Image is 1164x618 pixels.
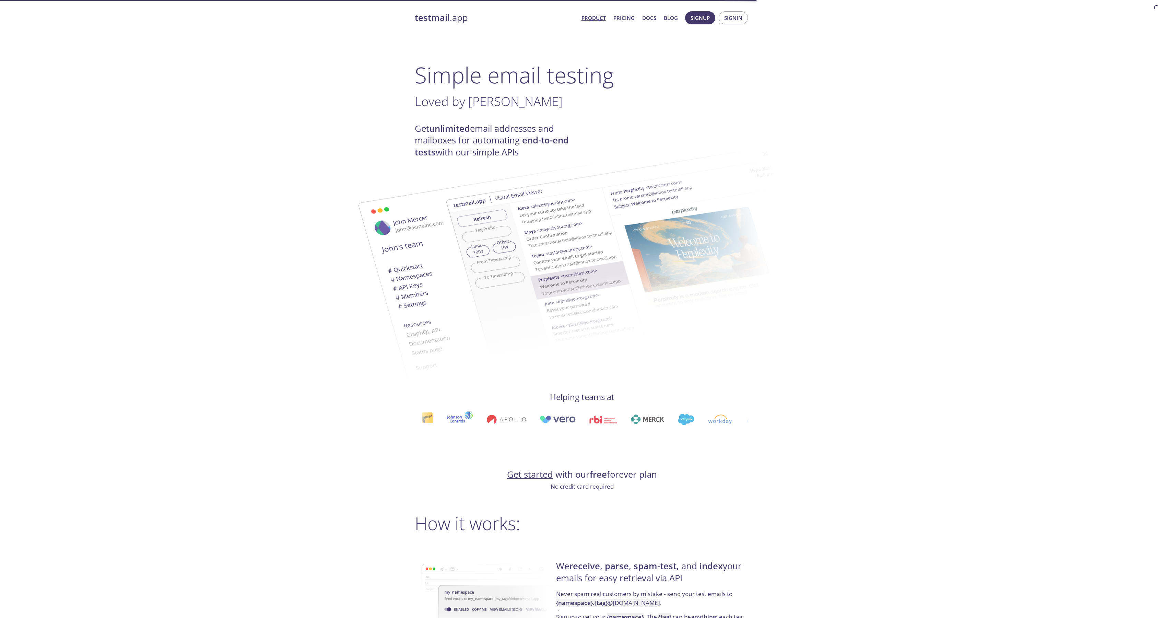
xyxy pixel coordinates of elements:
a: Blog [664,13,678,22]
img: apollo [487,415,526,424]
strong: end-to-end tests [415,134,569,158]
strong: testmail [415,12,450,24]
a: Docs [642,13,656,22]
img: testmail-email-viewer [332,159,703,391]
h4: Get email addresses and mailboxes for automating with our simple APIs [415,123,582,158]
span: Signin [724,13,742,22]
h4: We , , , and your emails for easy retrieval via API [556,560,747,590]
strong: index [699,560,723,572]
h4: with our forever plan [415,469,750,480]
p: No credit card required [415,482,750,491]
a: Pricing [613,13,635,22]
img: merck [631,415,664,424]
strong: unlimited [429,123,470,135]
strong: receive [569,560,600,572]
img: rbi [589,416,617,423]
strong: free [590,468,607,480]
strong: tag [597,599,605,607]
h4: Helping teams at [415,392,750,403]
button: Signin [719,11,748,24]
button: Signup [685,11,715,24]
span: Loved by [PERSON_NAME] [415,93,563,110]
h2: How it works: [415,513,750,534]
code: { } . { } @[DOMAIN_NAME] [556,599,660,607]
strong: parse [605,560,629,572]
strong: spam-test [634,560,677,572]
h1: Simple email testing [415,62,750,88]
img: vero [540,416,576,423]
img: testmail-email-viewer [446,137,816,369]
a: Product [581,13,606,22]
a: testmail.app [415,12,576,24]
a: Get started [507,468,553,480]
img: johnsoncontrols [447,411,473,428]
strong: namespace [558,599,591,607]
span: Signup [691,13,710,22]
p: Never spam real customers by mistake - send your test emails to . [556,590,747,613]
img: salesforce [678,414,694,425]
img: workday [708,415,732,424]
